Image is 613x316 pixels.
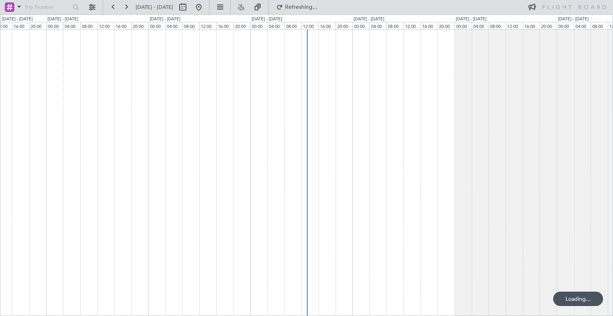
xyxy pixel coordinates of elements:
div: 04:00 [165,22,182,29]
div: 08:00 [285,22,302,29]
div: 20:00 [29,22,46,29]
div: 08:00 [386,22,403,29]
div: 04:00 [267,22,285,29]
button: Refreshing... [273,1,320,14]
div: [DATE] - [DATE] [558,16,589,23]
div: 08:00 [488,22,506,29]
div: 04:00 [472,22,489,29]
div: 16:00 [12,22,29,29]
div: [DATE] - [DATE] [251,16,282,23]
div: 12:00 [199,22,216,29]
div: 12:00 [301,22,318,29]
div: 00:00 [557,22,574,29]
div: [DATE] - [DATE] [47,16,78,23]
div: 08:00 [182,22,200,29]
div: Loading... [553,292,603,306]
div: 00:00 [352,22,370,29]
div: 12:00 [403,22,421,29]
div: 20:00 [540,22,557,29]
div: 20:00 [437,22,455,29]
div: 16:00 [523,22,540,29]
div: 20:00 [233,22,251,29]
div: 04:00 [370,22,387,29]
div: 08:00 [591,22,608,29]
div: 16:00 [318,22,336,29]
div: 20:00 [131,22,148,29]
div: [DATE] - [DATE] [2,16,33,23]
div: [DATE] - [DATE] [354,16,384,23]
div: 08:00 [80,22,97,29]
div: 00:00 [148,22,166,29]
div: 12:00 [506,22,523,29]
span: Refreshing... [285,4,318,10]
div: 00:00 [250,22,267,29]
div: 16:00 [216,22,233,29]
div: 04:00 [574,22,591,29]
div: 16:00 [114,22,131,29]
span: [DATE] - [DATE] [136,4,173,11]
div: 16:00 [421,22,438,29]
div: [DATE] - [DATE] [456,16,486,23]
div: [DATE] - [DATE] [150,16,180,23]
div: 00:00 [46,22,63,29]
input: Trip Number [24,1,70,13]
div: 20:00 [336,22,353,29]
div: 00:00 [455,22,472,29]
div: 12:00 [97,22,115,29]
div: 04:00 [63,22,80,29]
